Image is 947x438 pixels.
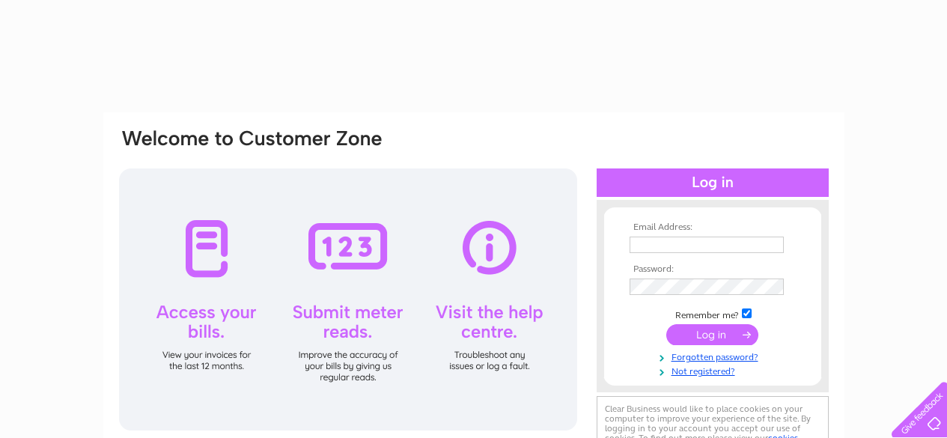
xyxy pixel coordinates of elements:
input: Submit [666,324,758,345]
a: Not registered? [630,363,800,377]
td: Remember me? [626,306,800,321]
th: Email Address: [626,222,800,233]
th: Password: [626,264,800,275]
a: Forgotten password? [630,349,800,363]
